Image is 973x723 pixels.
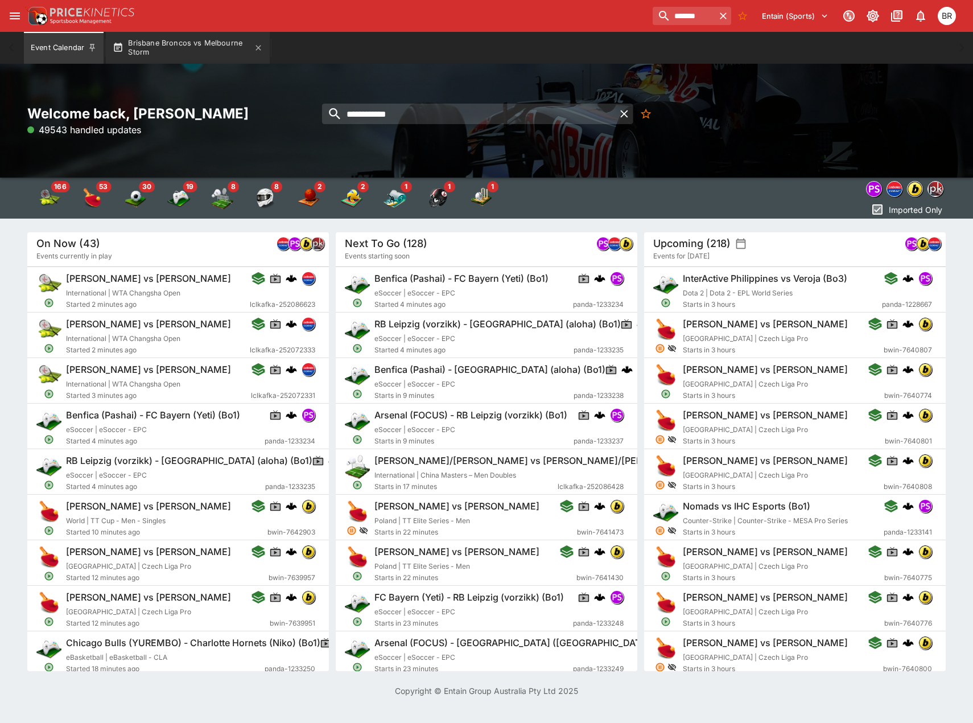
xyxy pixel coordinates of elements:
[918,499,932,513] div: pandascore
[655,343,665,354] svg: Suspended
[611,545,623,558] img: bwin.png
[733,7,752,25] button: No Bookmarks
[683,481,884,492] span: Starts in 3 hours
[254,187,277,209] div: Motor Racing
[374,299,573,310] span: Started 4 minutes ago
[352,298,362,308] svg: Open
[50,19,112,24] img: Sportsbook Management
[66,425,147,434] span: eSoccer | eSoccer - EPC
[905,237,918,250] img: pandascore.png
[286,318,297,330] img: logo-cerberus.svg
[286,409,297,421] img: logo-cerberus.svg
[884,527,932,538] span: panda-1233141
[302,317,315,331] div: lclkafka
[374,546,539,558] h6: [PERSON_NAME] vs [PERSON_NAME]
[919,409,931,421] img: bwin.png
[277,237,290,250] div: lclkafka
[5,6,25,26] button: open drawer
[610,499,624,513] div: bwin
[918,363,932,376] div: bwin
[594,409,605,421] div: cerberus
[902,364,914,375] div: cerberus
[36,636,61,661] img: esports.png
[927,181,943,197] div: pricekinetics
[918,408,932,422] div: bwin
[919,636,931,649] img: bwin.png
[907,181,923,197] div: bwin
[345,250,410,262] span: Events starting soon
[66,289,180,297] span: International | WTA Changsha Open
[653,363,678,388] img: table_tennis.png
[597,237,609,250] img: pandascore.png
[902,273,914,284] div: cerberus
[637,318,648,330] div: cerberus
[265,481,315,492] span: panda-1233235
[302,318,315,330] img: lclkafka.png
[374,591,564,603] h6: FC Bayern (Yeti) - RB Leipzig (vorzikk) (Bo1)
[374,471,516,479] span: International | China Masters – Men Doubles
[286,273,297,284] div: cerberus
[374,455,696,467] h6: [PERSON_NAME]/[PERSON_NAME] vs [PERSON_NAME]/[PERSON_NAME]
[27,178,503,219] div: Event type filters
[302,545,315,558] img: bwin.png
[36,272,61,297] img: tennis.png
[902,455,914,466] div: cerberus
[44,525,54,536] svg: Open
[267,527,315,538] span: bwin-7642903
[314,181,325,192] span: 2
[884,390,932,401] span: bwin-7640774
[683,500,810,512] h6: Nomads vs IHC Esports (Bo1)
[683,546,848,558] h6: [PERSON_NAME] vs [PERSON_NAME]
[611,409,623,421] img: pandascore.png
[884,481,932,492] span: bwin-7640808
[889,204,942,216] p: Imported Only
[302,591,315,603] img: bwin.png
[66,334,180,343] span: International | WTA Changsha Open
[653,408,678,433] img: table_tennis.png
[345,545,370,570] img: table_tennis.png
[345,272,370,297] img: esports.png
[250,344,315,356] span: lclkafka-252072333
[611,591,623,603] img: pandascore.png
[902,318,914,330] div: cerberus
[902,273,914,284] img: logo-cerberus.svg
[66,436,265,447] span: Started 4 minutes ago
[66,364,231,376] h6: [PERSON_NAME] vs [PERSON_NAME]
[374,500,539,512] h6: [PERSON_NAME] vs [PERSON_NAME]
[270,618,315,629] span: bwin-7639951
[81,187,104,209] div: Table Tennis
[653,250,710,262] span: Events for [DATE]
[653,317,678,342] img: table_tennis.png
[50,8,134,17] img: PriceKinetics
[228,181,239,192] span: 8
[427,187,450,209] img: american_football
[683,318,848,330] h6: [PERSON_NAME] vs [PERSON_NAME]
[864,178,946,200] div: Event type filters
[44,389,54,399] svg: Open
[574,436,624,447] span: panda-1233237
[66,455,312,467] h6: RB Leipzig (vorzikk) - [GEOGRAPHIC_DATA] (aloha) (Bo1)
[167,187,190,209] div: Esports
[683,455,848,467] h6: [PERSON_NAME] vs [PERSON_NAME]
[27,105,329,122] h2: Welcome back, [PERSON_NAME]
[883,663,932,675] span: bwin-7640800
[653,636,678,661] img: table_tennis.png
[594,273,605,284] div: cerberus
[66,637,320,649] h6: Chicago Bulls (YUREMBO) - Charlotte Hornets (Niko) (Bo1)
[211,187,233,209] div: Badminton
[44,298,54,308] svg: Open
[36,317,61,342] img: tennis.png
[683,364,848,376] h6: [PERSON_NAME] vs [PERSON_NAME]
[36,237,100,250] h5: On Now (43)
[611,272,623,285] img: pandascore.png
[302,363,315,376] img: lclkafka.png
[839,6,859,26] button: Connected to PK
[66,380,180,388] span: International | WTA Changsha Open
[384,187,406,209] div: Surfing
[25,5,48,27] img: PriceKinetics Logo
[183,181,197,192] span: 19
[297,187,320,209] div: Basketball
[867,182,881,196] img: pandascore.png
[884,344,932,356] span: bwin-7640807
[345,454,370,479] img: badminton.png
